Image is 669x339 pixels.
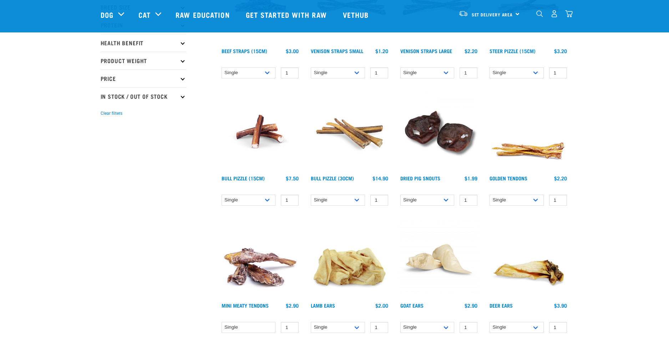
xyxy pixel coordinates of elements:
a: Venison Straps Small [311,50,363,52]
input: 1 [370,67,388,78]
a: Raw Education [168,0,238,29]
img: A Deer Ear Treat For Pets [488,219,569,299]
a: Bull Pizzle (15cm) [222,177,265,179]
a: Mini Meaty Tendons [222,304,269,307]
input: 1 [460,67,477,78]
input: 1 [370,322,388,333]
div: $3.00 [286,48,299,54]
img: home-icon-1@2x.png [536,10,543,17]
img: Bull Pizzle 30cm for Dogs [309,91,390,172]
a: Beef Straps (15cm) [222,50,267,52]
div: $14.90 [372,175,388,181]
p: Product Weight [101,52,186,70]
a: Dried Pig Snouts [400,177,440,179]
div: $2.90 [286,303,299,308]
img: user.png [551,10,558,17]
span: Set Delivery Area [472,13,513,16]
img: Pile Of Lamb Ears Treat For Pets [309,219,390,299]
div: $7.50 [286,175,299,181]
input: 1 [370,195,388,206]
a: Bull Pizzle (30cm) [311,177,354,179]
img: Bull Pizzle [220,91,301,172]
input: 1 [281,67,299,78]
div: $3.20 [554,48,567,54]
a: Steer Pizzle (15cm) [490,50,536,52]
div: $1.99 [465,175,477,181]
input: 1 [281,195,299,206]
input: 1 [549,195,567,206]
input: 1 [549,67,567,78]
p: Health Benefit [101,34,186,52]
a: Golden Tendons [490,177,527,179]
div: $2.90 [465,303,477,308]
div: $1.20 [375,48,388,54]
a: Venison Straps Large [400,50,452,52]
a: Get started with Raw [239,0,336,29]
div: $2.00 [375,303,388,308]
div: $3.90 [554,303,567,308]
input: 1 [460,322,477,333]
a: Cat [138,9,151,20]
input: 1 [549,322,567,333]
div: $2.20 [554,175,567,181]
button: Clear filters [101,110,122,117]
img: Goat Ears [399,219,480,299]
input: 1 [281,322,299,333]
div: $2.20 [465,48,477,54]
a: Vethub [336,0,378,29]
img: van-moving.png [458,10,468,17]
p: Price [101,70,186,87]
a: Goat Ears [400,304,424,307]
img: home-icon@2x.png [565,10,573,17]
img: 1289 Mini Tendons 01 [220,219,301,299]
a: Deer Ears [490,304,513,307]
p: In Stock / Out Of Stock [101,87,186,105]
input: 1 [460,195,477,206]
a: Lamb Ears [311,304,335,307]
img: IMG 9990 [399,91,480,172]
a: Dog [101,9,113,20]
img: 1293 Golden Tendons 01 [488,91,569,172]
